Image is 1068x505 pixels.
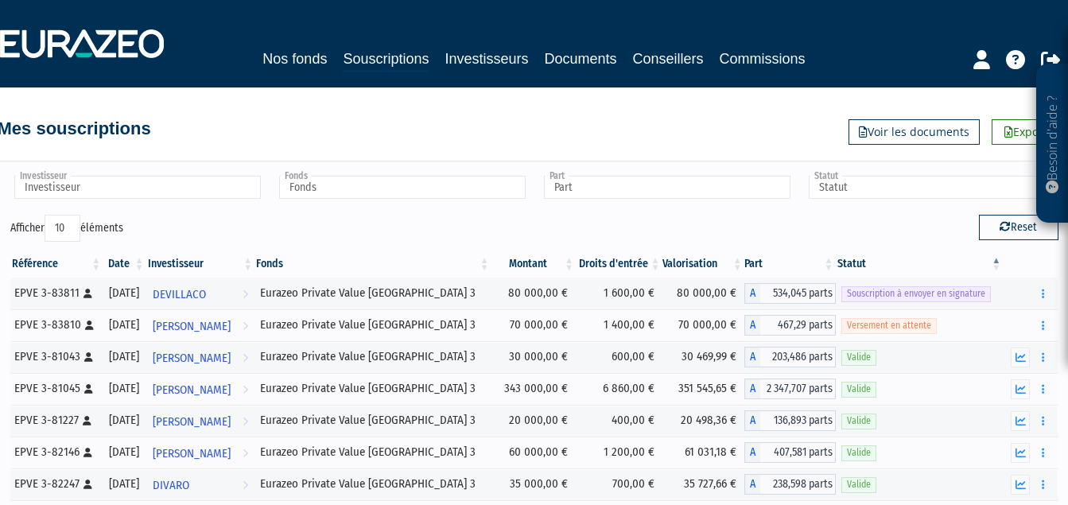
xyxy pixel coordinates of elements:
td: 600,00 € [576,341,662,373]
i: [Français] Personne physique [83,480,92,489]
td: 6 860,00 € [576,373,662,405]
a: Voir les documents [849,119,980,145]
a: [PERSON_NAME] [146,373,255,405]
div: [DATE] [108,285,140,301]
div: [DATE] [108,476,140,492]
div: A - Eurazeo Private Value Europe 3 [744,442,836,463]
span: 2 347,707 parts [760,379,836,399]
a: Commissions [720,48,806,70]
td: 35 000,00 € [491,468,576,500]
a: [PERSON_NAME] [146,405,255,437]
span: A [744,283,760,304]
a: Investisseurs [445,48,528,70]
td: 20 498,36 € [662,405,744,437]
div: A - Eurazeo Private Value Europe 3 [744,379,836,399]
a: DEVILLACO [146,278,255,309]
span: [PERSON_NAME] [153,439,231,468]
div: EPVE 3-83811 [14,285,98,301]
i: Voir l'investisseur [243,312,248,341]
span: 534,045 parts [760,283,836,304]
td: 20 000,00 € [491,405,576,437]
span: A [744,410,760,431]
span: A [744,474,760,495]
span: Valide [841,414,876,429]
th: Montant: activer pour trier la colonne par ordre croissant [491,251,576,278]
td: 35 727,66 € [662,468,744,500]
i: [Français] Personne physique [85,320,94,330]
div: A - Eurazeo Private Value Europe 3 [744,315,836,336]
td: 80 000,00 € [491,278,576,309]
td: 1 600,00 € [576,278,662,309]
span: Versement en attente [841,318,937,333]
span: A [744,379,760,399]
i: Voir l'investisseur [243,407,248,437]
span: Valide [841,445,876,460]
div: EPVE 3-81043 [14,348,98,365]
span: Valide [841,350,876,365]
div: EPVE 3-83810 [14,317,98,333]
span: A [744,442,760,463]
div: A - Eurazeo Private Value Europe 3 [744,410,836,431]
i: Voir l'investisseur [243,375,248,405]
div: Eurazeo Private Value [GEOGRAPHIC_DATA] 3 [260,476,485,492]
i: [Français] Personne physique [83,416,91,425]
span: DIVARO [153,471,189,500]
td: 30 469,99 € [662,341,744,373]
div: Eurazeo Private Value [GEOGRAPHIC_DATA] 3 [260,285,485,301]
span: DEVILLACO [153,280,206,309]
td: 700,00 € [576,468,662,500]
td: 60 000,00 € [491,437,576,468]
span: 238,598 parts [760,474,836,495]
th: Fonds: activer pour trier la colonne par ordre croissant [254,251,491,278]
td: 61 031,18 € [662,437,744,468]
span: [PERSON_NAME] [153,312,231,341]
td: 80 000,00 € [662,278,744,309]
a: Documents [545,48,617,70]
span: 467,29 parts [760,315,836,336]
i: [Français] Personne physique [84,352,93,362]
span: A [744,315,760,336]
select: Afficheréléments [45,215,80,242]
td: 400,00 € [576,405,662,437]
td: 343 000,00 € [491,373,576,405]
th: Part: activer pour trier la colonne par ordre croissant [744,251,836,278]
span: A [744,347,760,367]
i: Voir l'investisseur [243,280,248,309]
i: Voir l'investisseur [243,439,248,468]
div: A - Eurazeo Private Value Europe 3 [744,283,836,304]
td: 70 000,00 € [491,309,576,341]
td: 1 200,00 € [576,437,662,468]
div: [DATE] [108,380,140,397]
i: Voir l'investisseur [243,344,248,373]
div: A - Eurazeo Private Value Europe 3 [744,347,836,367]
span: Valide [841,382,876,397]
td: 351 545,65 € [662,373,744,405]
button: Reset [979,215,1058,240]
label: Afficher éléments [10,215,123,242]
td: 30 000,00 € [491,341,576,373]
a: [PERSON_NAME] [146,341,255,373]
span: 136,893 parts [760,410,836,431]
span: [PERSON_NAME] [153,375,231,405]
div: Eurazeo Private Value [GEOGRAPHIC_DATA] 3 [260,317,485,333]
div: [DATE] [108,348,140,365]
th: Référence : activer pour trier la colonne par ordre croissant [10,251,103,278]
a: [PERSON_NAME] [146,309,255,341]
th: Investisseur: activer pour trier la colonne par ordre croissant [146,251,255,278]
span: 407,581 parts [760,442,836,463]
div: EPVE 3-81045 [14,380,98,397]
td: 1 400,00 € [576,309,662,341]
span: [PERSON_NAME] [153,407,231,437]
i: [Français] Personne physique [83,448,92,457]
div: [DATE] [108,317,140,333]
div: EPVE 3-82247 [14,476,98,492]
th: Statut : activer pour trier la colonne par ordre d&eacute;croissant [836,251,1004,278]
div: Eurazeo Private Value [GEOGRAPHIC_DATA] 3 [260,348,485,365]
p: Besoin d'aide ? [1043,72,1062,216]
div: Eurazeo Private Value [GEOGRAPHIC_DATA] 3 [260,412,485,429]
span: [PERSON_NAME] [153,344,231,373]
i: Voir l'investisseur [243,471,248,500]
a: Souscriptions [343,48,429,72]
a: Nos fonds [262,48,327,70]
a: Conseillers [633,48,704,70]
